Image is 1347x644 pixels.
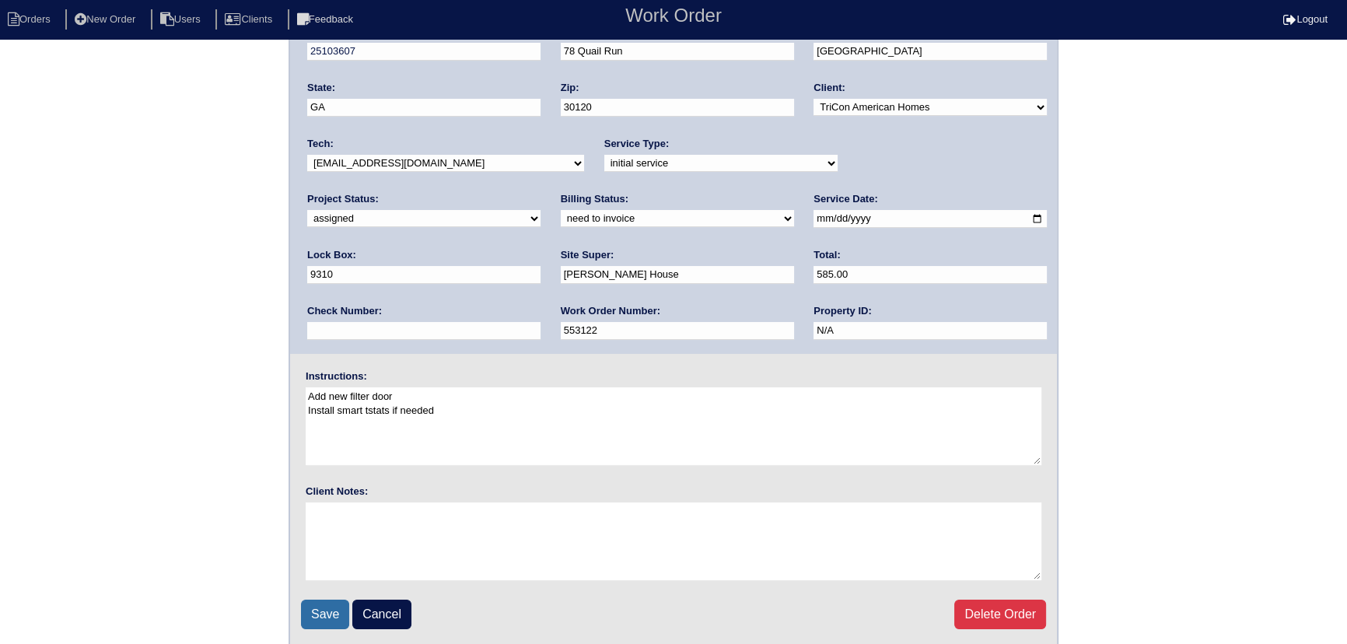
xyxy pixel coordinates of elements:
[215,9,285,30] li: Clients
[307,248,356,262] label: Lock Box:
[561,192,628,206] label: Billing Status:
[288,9,366,30] li: Feedback
[561,304,660,318] label: Work Order Number:
[301,600,349,629] input: Save
[813,248,840,262] label: Total:
[604,137,670,151] label: Service Type:
[561,43,794,61] input: Enter a location
[352,600,411,629] a: Cancel
[306,485,368,499] label: Client Notes:
[306,387,1041,465] textarea: Add new filter door Install smart tstats if needed
[151,13,213,25] a: Users
[561,81,579,95] label: Zip:
[307,192,379,206] label: Project Status:
[151,9,213,30] li: Users
[307,81,335,95] label: State:
[307,304,382,318] label: Check Number:
[306,369,367,383] label: Instructions:
[954,600,1046,629] a: Delete Order
[813,81,845,95] label: Client:
[813,304,871,318] label: Property ID:
[215,13,285,25] a: Clients
[1283,13,1328,25] a: Logout
[813,192,877,206] label: Service Date:
[561,248,614,262] label: Site Super:
[307,137,334,151] label: Tech:
[65,9,148,30] li: New Order
[65,13,148,25] a: New Order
